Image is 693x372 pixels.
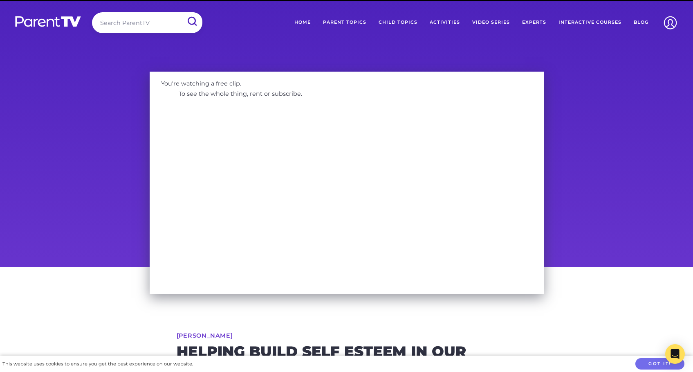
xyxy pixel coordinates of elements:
[317,12,372,33] a: Parent Topics
[552,12,628,33] a: Interactive Courses
[516,12,552,33] a: Experts
[635,358,684,370] button: Got it!
[155,77,247,89] p: You're watching a free clip.
[92,12,202,33] input: Search ParentTV
[288,12,317,33] a: Home
[2,360,193,368] div: This website uses cookies to ensure you get the best experience on our website.
[466,12,516,33] a: Video Series
[628,12,655,33] a: Blog
[173,88,308,100] p: To see the whole thing, rent or subscribe.
[665,344,685,364] div: Open Intercom Messenger
[14,16,82,27] img: parenttv-logo-white.4c85aaf.svg
[660,12,681,33] img: Account
[177,333,233,338] a: [PERSON_NAME]
[372,12,424,33] a: Child Topics
[177,345,517,371] h2: Helping build self esteem in our children
[424,12,466,33] a: Activities
[181,12,202,31] input: Submit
